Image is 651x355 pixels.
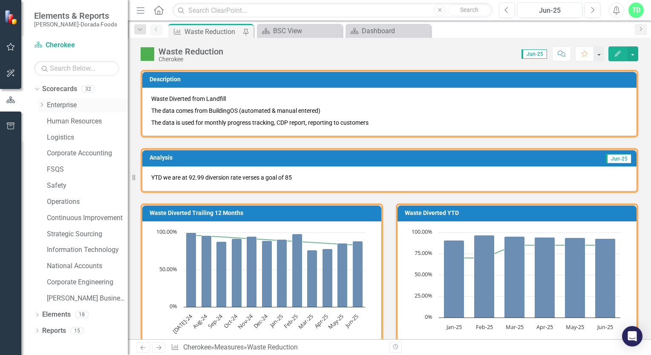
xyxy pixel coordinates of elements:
a: Measures [214,343,244,351]
text: Feb-25 [282,312,300,330]
h3: Description [150,76,632,83]
text: Oct-24 [222,312,239,330]
text: 100.00% [156,228,177,235]
text: 75.00% [415,249,432,257]
path: Jan-25, 90.62319677. Monthly Actual. [277,240,287,307]
a: Corporate Engineering [47,278,128,287]
h3: Waste Diverted YTD [405,210,632,216]
text: Apr-25 [536,323,553,331]
span: Jun-25 [606,154,631,163]
div: Jun-25 [520,6,579,16]
a: Corporate Accounting [47,149,128,158]
span: Jun-25 [521,49,547,59]
path: Jun-25, 92.99090615. YTD Actual. [595,239,616,318]
a: Information Technology [47,245,128,255]
text: Dec-24 [252,312,270,330]
small: [PERSON_NAME]-Dorada Foods [34,21,117,28]
text: 50.00% [415,270,432,278]
a: Scorecards [42,84,77,94]
text: 0% [170,302,177,310]
input: Search Below... [34,61,119,76]
text: Apr-25 [313,312,330,329]
text: 0% [425,313,432,321]
text: Sep-24 [206,312,224,330]
path: Sep-24, 87.52399232. Monthly Actual. [216,242,227,307]
img: Above Target [141,47,154,61]
a: Enterprise [47,100,128,110]
path: May-25, 93.51679151. YTD Actual. [565,238,585,318]
input: Search ClearPoint... [173,3,493,18]
a: FSQS [47,165,128,175]
a: Logistics [47,133,128,143]
a: National Accounts [47,261,128,271]
path: Jan-25, 90.62319677. YTD Actual. [444,240,464,318]
p: YTD we are at 92.99 diversion rate verses a goal of 85 [151,173,628,182]
path: Dec-24, 88.88413852. Monthly Actual. [262,241,272,307]
text: Mar-25 [506,323,524,331]
path: Nov-24, 94.72016895. Monthly Actual. [247,237,257,307]
text: [DATE]-24 [171,312,194,335]
div: BSC View [273,26,340,36]
a: Continuous Improvement [47,213,128,223]
button: View chart menu, Chart [411,337,423,349]
button: Jun-25 [517,3,582,18]
text: Aug-24 [191,312,209,330]
g: Monthly Actual, series 1 of 2. Bar series with 12 bars. [186,233,363,307]
path: Feb-25, 96.74568804. YTD Actual. [474,235,495,318]
p: The data comes from BuildingOS (automated & manual entered) [151,105,628,117]
a: Operations [47,197,128,207]
a: Safety [47,181,128,191]
text: Mar-25 [297,312,314,330]
img: ClearPoint Strategy [4,9,19,24]
g: YTD Actual, series 1 of 2. Bar series with 6 bars. [444,235,616,318]
p: The data is used for monthly progress tracking, CDP report, reporting to customers [151,117,628,127]
h3: Analysis [150,155,374,161]
a: Human Resources [47,117,128,126]
a: Strategic Sourcing [47,229,128,239]
path: Jun-25, 88.20861678. Monthly Actual. [353,241,363,307]
text: May-25 [326,312,345,331]
path: May-25, 85.49916341. Monthly Actual. [337,243,348,307]
path: Mar-25, 76.25570776. Monthly Actual. [307,250,317,307]
p: Waste Diverted from Landfill [151,94,628,105]
text: May-25 [566,323,584,331]
text: Nov-24 [236,312,254,331]
text: Jan-25 [268,312,285,329]
span: Search [460,6,478,13]
a: Reports [42,326,66,336]
path: Feb-25, 98.03119794. Monthly Actual. [292,234,302,307]
a: Dashboard [348,26,429,36]
text: 25.00% [415,292,432,299]
text: 100.00% [412,228,432,235]
path: Apr-25, 94.30411637. YTD Actual. [535,238,555,318]
button: View chart menu, Chart [156,337,168,349]
text: Jun-25 [343,312,360,329]
text: 50.00% [159,265,177,273]
div: Open Intercom Messenger [622,326,642,346]
text: Jan-25 [446,323,462,331]
div: » » [171,343,383,352]
button: Search [448,4,490,16]
a: Cherokee [183,343,211,351]
path: Aug-24, 95.80624869. Monthly Actual. [202,236,212,307]
button: TD [628,3,644,18]
div: Dashboard [362,26,429,36]
path: Mar-25, 95.43159695. YTD Actual. [504,237,525,318]
div: 32 [81,86,95,93]
div: Waste Reduction [158,47,223,56]
path: Jul-24, 100. Monthly Actual. [186,233,196,307]
div: 18 [75,311,89,318]
a: BSC View [259,26,340,36]
a: Cherokee [34,40,119,50]
div: Waste Reduction [247,343,298,351]
a: Elements [42,310,71,320]
span: Elements & Reports [34,11,117,21]
h3: Waste Diverted Trailing 12 Months [150,210,377,216]
div: Waste Reduction [184,26,241,37]
text: Feb-25 [476,323,493,331]
path: Oct-24, 91.74917492. Monthly Actual. [232,239,242,307]
div: Cherokee [158,56,223,63]
div: 15 [70,327,84,334]
a: [PERSON_NAME] Business Unit [47,294,128,303]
